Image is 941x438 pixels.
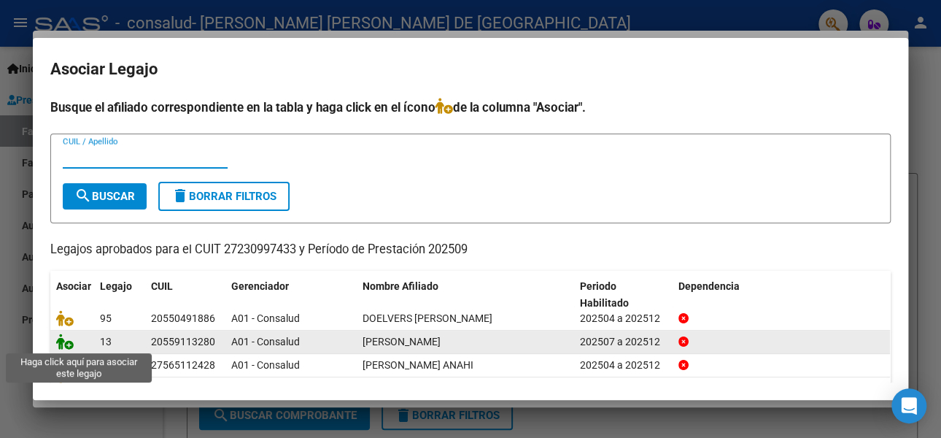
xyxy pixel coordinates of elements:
[151,381,215,398] div: 27537966640
[94,271,145,319] datatable-header-cell: Legajo
[151,334,215,350] div: 20559113280
[580,381,667,398] div: 202504 a 202512
[363,280,438,292] span: Nombre Afiliado
[673,271,890,319] datatable-header-cell: Dependencia
[171,190,276,203] span: Borrar Filtros
[363,312,492,324] span: DOELVERS LAIONEL ALEXANDER
[63,183,147,210] button: Buscar
[158,182,290,211] button: Borrar Filtros
[225,271,357,319] datatable-header-cell: Gerenciador
[100,280,132,292] span: Legajo
[151,280,173,292] span: CUIL
[231,359,300,371] span: A01 - Consalud
[50,241,891,259] p: Legajos aprobados para el CUIT 27230997433 y Período de Prestación 202509
[363,336,441,347] span: SENA LUCIANO NAHUEL
[100,336,112,347] span: 13
[100,359,112,371] span: 66
[678,280,740,292] span: Dependencia
[580,310,667,327] div: 202504 a 202512
[151,310,215,327] div: 20550491886
[231,280,289,292] span: Gerenciador
[100,312,112,324] span: 95
[151,357,215,374] div: 27565112428
[580,334,667,350] div: 202507 a 202512
[171,187,189,204] mat-icon: delete
[231,336,300,347] span: A01 - Consalud
[580,357,667,374] div: 202504 a 202512
[891,388,926,423] div: Open Intercom Messenger
[50,271,94,319] datatable-header-cell: Asociar
[580,280,629,309] span: Periodo Habilitado
[145,271,225,319] datatable-header-cell: CUIL
[363,359,473,371] span: GIMENEZ ALMA ANAHI
[231,312,300,324] span: A01 - Consalud
[74,190,135,203] span: Buscar
[357,271,574,319] datatable-header-cell: Nombre Afiliado
[574,271,673,319] datatable-header-cell: Periodo Habilitado
[56,280,91,292] span: Asociar
[74,187,92,204] mat-icon: search
[50,98,891,117] h4: Busque el afiliado correspondiente en la tabla y haga click en el ícono de la columna "Asociar".
[50,55,891,83] h2: Asociar Legajo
